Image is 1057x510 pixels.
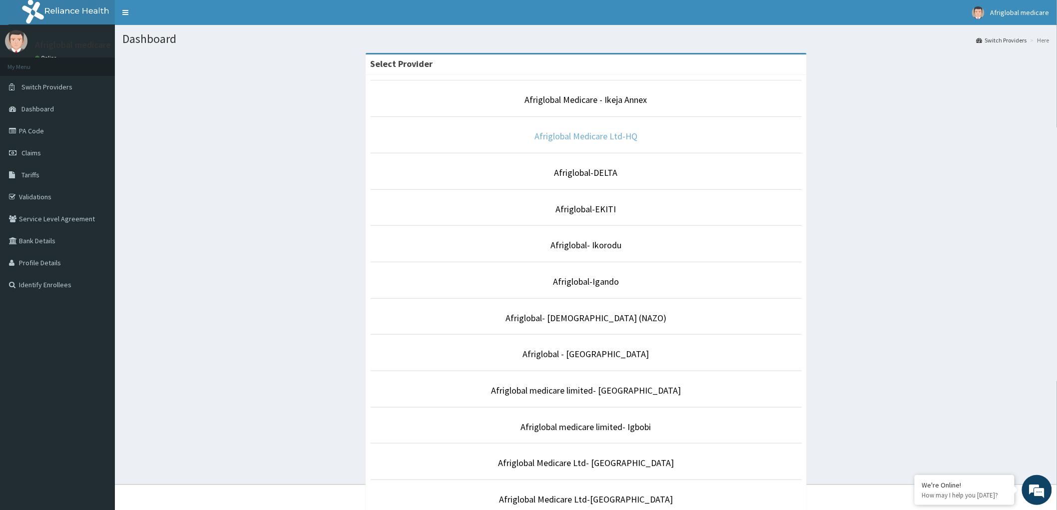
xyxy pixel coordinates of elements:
div: We're Online! [922,481,1007,490]
h1: Dashboard [122,32,1050,45]
a: Afriglobal-DELTA [554,167,618,178]
a: Afriglobal-EKITI [556,203,616,215]
a: Afriglobal Medicare Ltd- [GEOGRAPHIC_DATA] [498,457,674,469]
span: Claims [21,148,41,157]
a: Afriglobal-Igando [553,276,619,287]
a: Afriglobal- Ikorodu [550,239,621,251]
span: Dashboard [21,104,54,113]
p: Afriglobal medicare [35,40,111,49]
a: Afriglobal- [DEMOGRAPHIC_DATA] (NAZO) [506,312,666,324]
p: How may I help you today? [922,491,1007,500]
li: Here [1028,36,1050,44]
a: Afriglobal - [GEOGRAPHIC_DATA] [523,348,649,360]
strong: Select Provider [371,58,433,69]
a: Afriglobal Medicare Ltd-[GEOGRAPHIC_DATA] [499,494,673,505]
a: Switch Providers [977,36,1027,44]
a: Afriglobal medicare limited- Igbobi [521,421,651,433]
a: Online [35,54,59,61]
img: User Image [5,30,27,52]
a: Afriglobal Medicare - Ikeja Annex [525,94,647,105]
span: Switch Providers [21,82,72,91]
a: Afriglobal medicare limited- [GEOGRAPHIC_DATA] [491,385,681,396]
span: Afriglobal medicare [991,8,1050,17]
a: Afriglobal Medicare Ltd-HQ [534,130,637,142]
img: User Image [972,6,985,19]
span: Tariffs [21,170,39,179]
